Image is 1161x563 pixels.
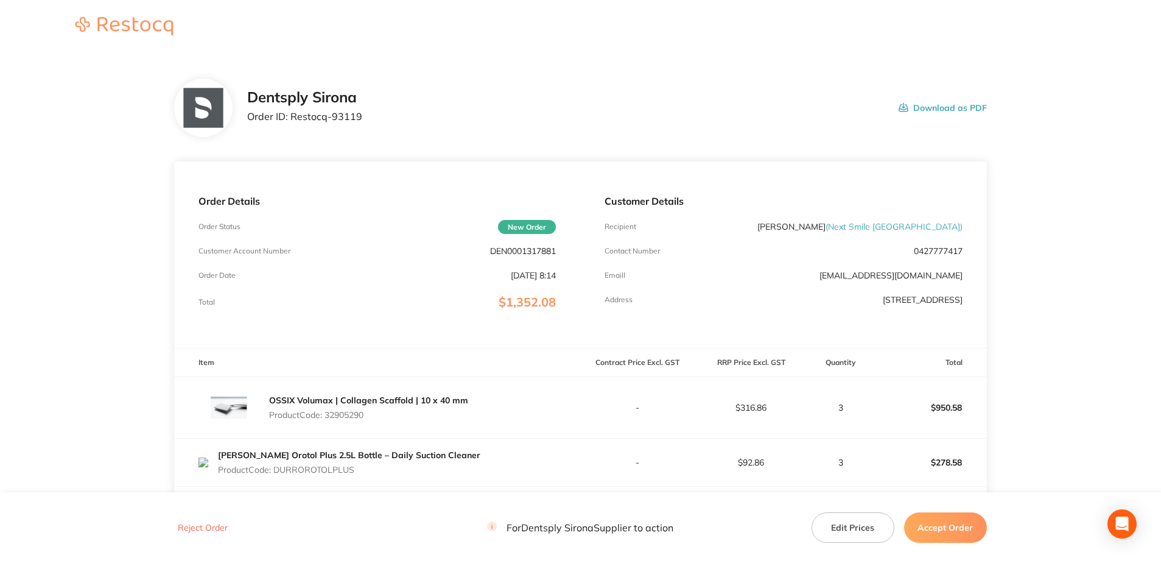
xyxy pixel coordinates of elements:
p: Product Code: DURROROTOLPLUS [218,465,480,475]
img: NTllNzd2NQ [183,88,223,128]
p: $278.58 [874,448,986,477]
th: Total [873,349,987,377]
th: Item [174,349,580,377]
a: [EMAIL_ADDRESS][DOMAIN_NAME] [819,270,963,281]
p: Order ID: Restocq- 93119 [247,111,362,122]
p: [PERSON_NAME] [757,222,963,232]
span: $1,352.08 [499,294,556,310]
button: Reject Order [174,523,231,534]
th: Contract Price Excl. GST [580,349,694,377]
button: Edit Prices [812,512,894,543]
p: $950.58 [874,393,986,422]
p: DEN0001317881 [490,246,556,256]
p: 3 [808,458,872,467]
img: OTluZTd4aA [198,458,208,467]
p: - [581,458,693,467]
p: $316.86 [695,403,807,413]
a: Restocq logo [63,17,185,37]
p: 0427777417 [914,246,963,256]
p: Order Status [198,222,240,231]
td: Message: - [174,486,580,523]
span: ( Next Smile [GEOGRAPHIC_DATA] ) [826,221,963,232]
p: Address [605,296,633,304]
p: Customer Details [605,196,962,207]
p: [STREET_ADDRESS] [883,295,963,305]
div: Open Intercom Messenger [1107,509,1137,539]
p: Recipient [605,222,636,231]
p: $92.86 [695,458,807,467]
th: RRP Price Excl. GST [694,349,808,377]
button: Accept Order [904,512,987,543]
p: Total [198,298,215,306]
p: 3 [808,403,872,413]
p: Product Code: 32905290 [269,410,468,420]
img: Restocq logo [63,17,185,35]
button: Download as PDF [899,89,987,127]
p: - [581,403,693,413]
p: Contact Number [605,247,660,255]
span: New Order [498,220,556,234]
h2: Dentsply Sirona [247,89,362,106]
p: Order Date [198,271,236,280]
th: Quantity [808,349,873,377]
p: Emaill [605,271,625,280]
a: OSSIX Volumax | Collagen Scaffold | 10 x 40 mm [269,395,468,406]
p: [DATE] 8:14 [511,271,556,280]
p: For Dentsply Sirona Supplier to action [487,522,673,534]
p: Order Details [198,196,556,207]
p: Customer Account Number [198,247,290,255]
a: [PERSON_NAME] Orotol Plus 2.5L Bottle – Daily Suction Cleaner [218,450,480,461]
img: Mno1ODRlNg [198,377,259,438]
